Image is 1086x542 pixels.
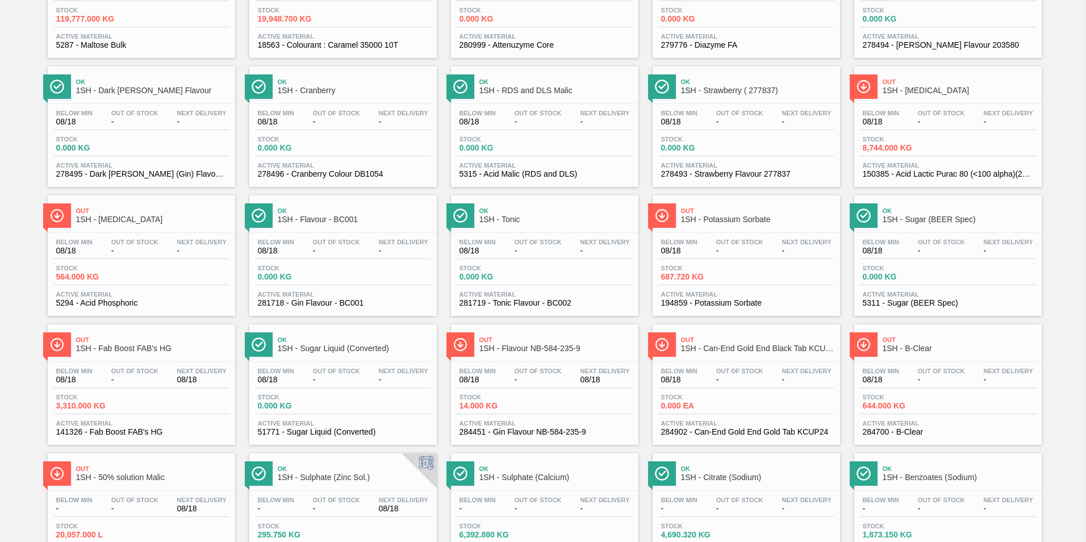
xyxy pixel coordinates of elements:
[56,247,93,255] span: 08/18
[379,110,428,116] span: Next Delivery
[580,368,630,374] span: Next Delivery
[460,291,630,298] span: Active Material
[76,336,229,343] span: Out
[258,136,337,143] span: Stock
[56,7,136,14] span: Stock
[460,394,539,401] span: Stock
[50,466,64,481] img: Ícone
[857,337,871,352] img: Ícone
[984,110,1033,116] span: Next Delivery
[479,86,633,95] span: 1SH - RDS and DLS Malic
[479,344,633,353] span: 1SH - Flavour NB-584-235-9
[177,505,227,513] span: 08/18
[39,187,241,316] a: ÍconeOut1SH - [MEDICAL_DATA]Below Min08/18Out Of Stock-Next Delivery-Stock564.000 KGActive Materi...
[76,207,229,214] span: Out
[479,336,633,343] span: Out
[661,428,832,436] span: 284902 - Can-End Gold End Gold Tab KCUP24
[56,420,227,427] span: Active Material
[863,41,1033,49] span: 278494 - Rasberry Flavour 203580
[258,531,337,539] span: 295.750 KG
[661,110,697,116] span: Below Min
[460,170,630,178] span: 5315 - Acid Malic (RDS and DLS)
[111,376,158,384] span: -
[716,497,763,503] span: Out Of Stock
[863,33,1033,40] span: Active Material
[655,466,669,481] img: Ícone
[863,376,899,384] span: 08/18
[716,505,763,513] span: -
[258,299,428,307] span: 281718 - Gin Flavour - BC001
[313,368,360,374] span: Out Of Stock
[50,337,64,352] img: Ícone
[661,7,741,14] span: Stock
[258,144,337,152] span: 0.000 KG
[460,523,539,530] span: Stock
[460,136,539,143] span: Stock
[863,368,899,374] span: Below Min
[863,428,1033,436] span: 284700 - B-Clear
[918,376,965,384] span: -
[460,33,630,40] span: Active Material
[460,497,496,503] span: Below Min
[661,299,832,307] span: 194859 - Potassium Sorbate
[681,207,834,214] span: Out
[278,344,431,353] span: 1SH - Sugar Liquid (Converted)
[39,58,241,187] a: ÍconeOk1SH - Dark [PERSON_NAME] FlavourBelow Min08/18Out Of Stock-Next Delivery-Stock0.000 KGActi...
[258,420,428,427] span: Active Material
[241,316,442,445] a: ÍconeOk1SH - Sugar Liquid (Converted)Below Min08/18Out Of Stock-Next Delivery-Stock0.000 KGActive...
[883,86,1036,95] span: 1SH - Lactic Acid
[56,162,227,169] span: Active Material
[661,15,741,23] span: 0.000 KG
[258,15,337,23] span: 19,948.700 KG
[883,344,1036,353] span: 1SH - B-Clear
[580,118,630,126] span: -
[883,215,1036,224] span: 1SH - Sugar (BEER Spec)
[76,86,229,95] span: 1SH - Dark Berry Flavour
[313,118,360,126] span: -
[258,33,428,40] span: Active Material
[442,187,644,316] a: ÍconeOk1SH - TonicBelow Min08/18Out Of Stock-Next Delivery-Stock0.000 KGActive Material281719 - T...
[278,86,431,95] span: 1SH - Cranberry
[863,394,942,401] span: Stock
[379,505,428,513] span: 08/18
[661,247,697,255] span: 08/18
[111,118,158,126] span: -
[984,239,1033,245] span: Next Delivery
[278,78,431,85] span: Ok
[479,78,633,85] span: Ok
[56,273,136,281] span: 564.000 KG
[863,15,942,23] span: 0.000 KG
[515,110,562,116] span: Out Of Stock
[661,505,697,513] span: -
[857,466,871,481] img: Ícone
[661,170,832,178] span: 278493 - Strawberry Flavour 277837
[379,118,428,126] span: -
[379,247,428,255] span: -
[278,465,431,472] span: Ok
[56,15,136,23] span: 119,777.000 KG
[515,118,562,126] span: -
[278,473,431,482] span: 1SH - Sulphate (Zinc Sol.)
[580,505,630,513] span: -
[50,209,64,223] img: Ícone
[460,531,539,539] span: 6,392.880 KG
[56,136,136,143] span: Stock
[460,420,630,427] span: Active Material
[453,209,467,223] img: Ícone
[313,497,360,503] span: Out Of Stock
[39,316,241,445] a: ÍconeOut1SH - Fab Boost FAB's HGBelow Min08/18Out Of Stock-Next Delivery08/18Stock3,310.000 KGAct...
[56,41,227,49] span: 5287 - Maltose Bulk
[76,473,229,482] span: 1SH - 50% solution Malic
[857,80,871,94] img: Ícone
[258,265,337,272] span: Stock
[984,247,1033,255] span: -
[716,376,763,384] span: -
[580,239,630,245] span: Next Delivery
[453,466,467,481] img: Ícone
[580,110,630,116] span: Next Delivery
[442,316,644,445] a: ÍconeOut1SH - Flavour NB-584-235-9Below Min08/18Out Of Stock-Next Delivery08/18Stock14.000 KGActi...
[515,376,562,384] span: -
[479,465,633,472] span: Ok
[661,394,741,401] span: Stock
[782,505,832,513] span: -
